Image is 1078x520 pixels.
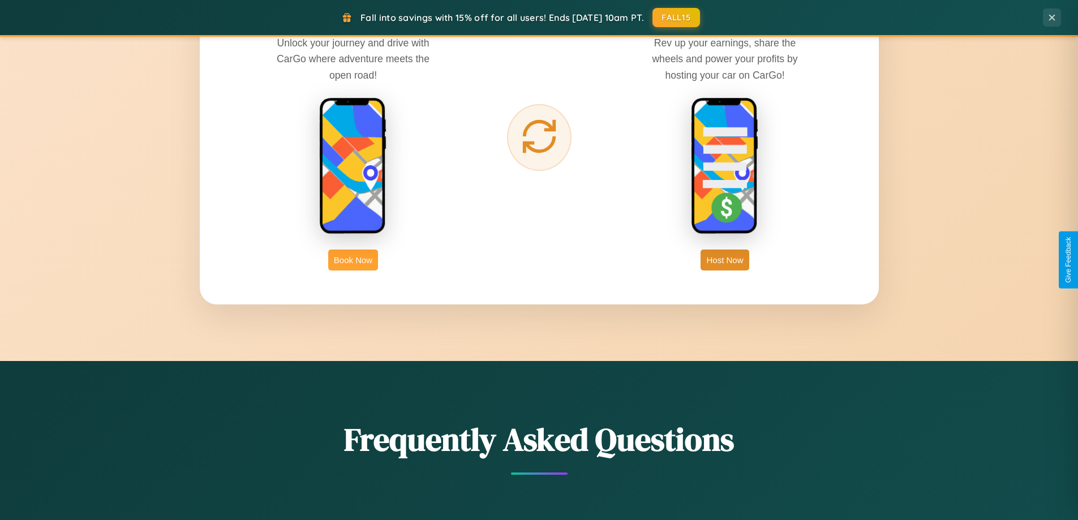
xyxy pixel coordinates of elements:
div: Give Feedback [1064,237,1072,283]
button: FALL15 [652,8,700,27]
p: Rev up your earnings, share the wheels and power your profits by hosting your car on CarGo! [640,35,810,83]
h2: Frequently Asked Questions [200,418,879,461]
button: Book Now [328,250,378,270]
button: Host Now [701,250,749,270]
img: rent phone [319,97,387,235]
span: Fall into savings with 15% off for all users! Ends [DATE] 10am PT. [360,12,644,23]
img: host phone [691,97,759,235]
p: Unlock your journey and drive with CarGo where adventure meets the open road! [268,35,438,83]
